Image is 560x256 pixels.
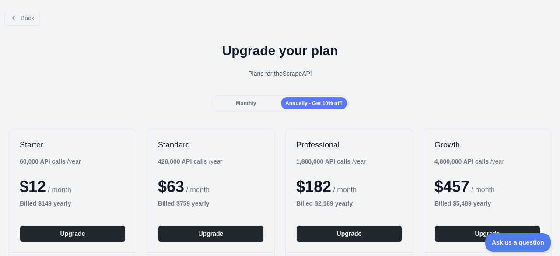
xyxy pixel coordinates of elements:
[434,157,504,166] div: / year
[434,140,540,150] h2: Growth
[296,158,350,165] b: 1,800,000 API calls
[485,233,551,252] iframe: Toggle Customer Support
[296,178,331,196] span: $ 182
[434,158,489,165] b: 4,800,000 API calls
[296,157,366,166] div: / year
[434,178,469,196] span: $ 457
[296,140,402,150] h2: Professional
[158,157,222,166] div: / year
[158,140,264,150] h2: Standard
[158,158,207,165] b: 420,000 API calls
